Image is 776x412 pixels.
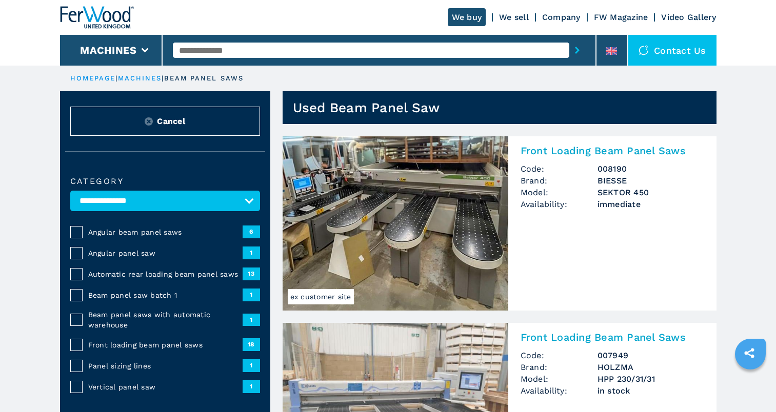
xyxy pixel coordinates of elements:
span: 13 [243,267,260,280]
span: Model: [521,373,598,385]
span: | [115,74,117,82]
span: Panel sizing lines [88,361,243,371]
span: Cancel [157,115,185,127]
span: Code: [521,163,598,175]
span: Code: [521,349,598,361]
a: FW Magazine [594,12,648,22]
span: 1 [243,380,260,393]
span: Model: [521,187,598,198]
span: Availability: [521,198,598,210]
h3: HPP 230/31/31 [598,373,704,385]
h3: HOLZMA [598,361,704,373]
span: 1 [243,314,260,326]
img: Front Loading Beam Panel Saws BIESSE SEKTOR 450 [283,136,508,311]
p: beam panel saws [164,74,244,83]
h3: BIESSE [598,175,704,187]
a: We sell [499,12,529,22]
span: Beam panel saws with automatic warehouse [88,310,243,330]
h1: Used Beam Panel Saw [293,99,440,116]
span: Availability: [521,385,598,397]
span: Brand: [521,361,598,373]
button: ResetCancel [70,107,260,136]
a: machines [118,74,162,82]
a: Video Gallery [661,12,716,22]
h2: Front Loading Beam Panel Saws [521,145,704,157]
span: Brand: [521,175,598,187]
button: submit-button [569,38,585,62]
span: Angular panel saw [88,248,243,258]
span: Angular beam panel saws [88,227,243,237]
a: Front Loading Beam Panel Saws BIESSE SEKTOR 450ex customer siteFront Loading Beam Panel SawsCode:... [283,136,717,311]
h3: 007949 [598,349,704,361]
a: sharethis [737,340,762,366]
h3: SEKTOR 450 [598,187,704,198]
span: Beam panel saw batch 1 [88,290,243,300]
h2: Front Loading Beam Panel Saws [521,331,704,343]
span: 18 [243,338,260,351]
span: Automatic rear loading beam panel saws [88,269,243,279]
span: in stock [598,385,704,397]
span: Vertical panel saw [88,382,243,392]
span: Front loading beam panel saws [88,340,243,350]
span: | [162,74,164,82]
a: We buy [448,8,486,26]
label: Category [70,177,260,186]
a: HOMEPAGE [70,74,116,82]
img: Contact us [639,45,649,55]
h3: 008190 [598,163,704,175]
img: Ferwood [60,6,134,29]
span: 1 [243,359,260,372]
div: Contact us [628,35,717,66]
button: Machines [80,44,136,56]
span: 6 [243,225,260,238]
span: 1 [243,246,260,259]
a: Company [542,12,581,22]
span: 1 [243,289,260,301]
img: Reset [145,117,153,126]
span: immediate [598,198,704,210]
span: ex customer site [288,289,354,304]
